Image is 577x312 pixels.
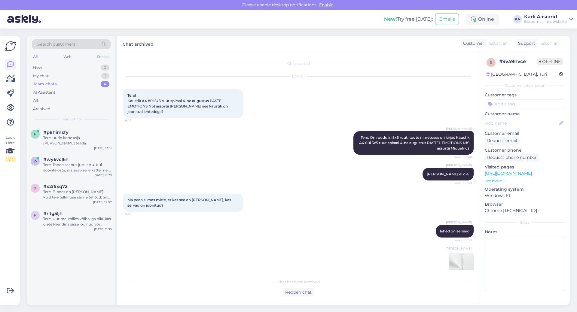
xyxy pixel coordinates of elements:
div: [GEOGRAPHIC_DATA], Türi [487,71,547,77]
span: [PERSON_NAME] [446,246,472,251]
div: Extra [485,220,565,225]
span: Offline [537,58,563,65]
p: Notes [485,229,565,235]
div: Try free [DATE]: [384,16,433,23]
div: AI Assistant [33,89,55,95]
span: x [34,186,36,190]
p: See more ... [485,178,565,184]
span: [PERSON_NAME] [446,126,472,131]
span: lehed on sellised [440,229,469,233]
input: Add name [485,120,558,126]
span: Chat has been archived [277,279,320,285]
p: Chrome [TECHNICAL_ID] [485,207,565,214]
div: My chats [33,73,50,79]
span: Seen ✓ 9:50 [449,238,472,242]
div: [DATE] 13:29 [93,173,112,177]
a: [URL][DOMAIN_NAME] [485,171,532,176]
span: Estonian [540,40,559,47]
span: Estonian [489,40,508,47]
div: [DATE] [123,74,474,79]
div: Tere. uurin kohe asja [PERSON_NAME] teada. [43,135,112,146]
span: Ma pean silmas mitte, et kas see on [PERSON_NAME], kas servad on joonitud? [127,198,232,207]
button: Emails [435,14,459,25]
a: Kadi AasrandBüroomaailm's website [524,14,573,24]
span: [PERSON_NAME] [446,220,472,225]
div: [DATE] 13:31 [94,146,112,150]
span: #wy6vcl6n [43,157,69,162]
div: Tere. Uurime, milles võib viga olla. kas olete kliendina sisse loginud või külalisena? [43,216,112,227]
div: Web [62,53,73,61]
div: Online [466,14,499,25]
span: p [34,132,37,136]
p: Customer email [485,130,565,137]
div: 0 [101,65,109,71]
div: Chat started [123,61,474,66]
div: Look Here [5,135,16,162]
span: Enable [317,2,335,8]
p: Windows 10 [485,192,565,199]
span: Team chats [61,117,82,122]
div: Archived [33,106,50,112]
div: Socials [96,53,111,61]
div: Customer [461,40,484,47]
p: Visited pages [485,164,565,170]
div: 4 [101,81,109,87]
span: #p8himsfy [43,130,69,135]
span: w [33,159,37,163]
div: Request phone number [485,153,539,162]
b: New! [384,16,397,22]
span: 9 [490,60,492,65]
span: 9:49 [125,212,148,217]
img: Attachment [449,251,473,275]
span: #x2r5xq72 [43,184,68,189]
div: New [33,65,42,71]
div: Team chats [33,81,57,87]
span: r [34,213,37,217]
p: Customer tags [485,92,565,98]
div: Support [516,40,535,47]
div: Request email [485,137,520,145]
span: #ritg5ljh [43,211,63,216]
div: All [32,53,39,61]
span: Tere! Kaustik A4 80l 5x5 ruut spiraal 4-ne augustus PASTEL EMOTIONS Nb1 assortii [PERSON_NAME] se... [127,93,229,114]
div: [DATE] 11:33 [94,227,112,232]
div: KA [513,15,522,23]
div: Kadi Aasrand [524,14,567,19]
span: 9:47 [125,118,148,123]
span: Seen ✓ 9:48 [449,155,472,159]
div: # 9va9nvce [499,58,537,65]
span: Seen ✓ 9:49 [449,181,472,185]
label: Chat archived [123,39,154,47]
div: All [33,98,38,104]
p: Customer phone [485,147,565,153]
div: Customer information [485,83,565,88]
div: Tere. E-poes on [PERSON_NAME].. kuid teie tellimuse saime tehtud: Sinu tellimuse number on: 20002... [43,189,112,200]
div: 2 / 3 [5,156,16,162]
span: [PERSON_NAME] ei ole. [427,172,469,176]
img: Askly Logo [5,41,16,52]
span: [PERSON_NAME] [446,163,472,168]
div: Büroomaailm's website [524,19,567,24]
div: Tere. Toode saabus just lattu. Kui soovite osta, siis saab selle kätte meie peterburi tee kauplus... [43,162,112,173]
p: Browser [485,201,565,207]
span: Search customers [37,41,75,47]
p: Operating system [485,186,565,192]
input: Add a tag [485,99,565,108]
span: Tere. On ruudulin 5x5 ruut, toote nimetuses on kirjas Kaustik A4 80l 5x5 ruut spiraal 4-ne august... [359,135,470,150]
div: [DATE] 12:07 [93,200,112,204]
div: Reopen chat [283,288,314,296]
p: Customer name [485,111,565,117]
div: 2 [101,73,109,79]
